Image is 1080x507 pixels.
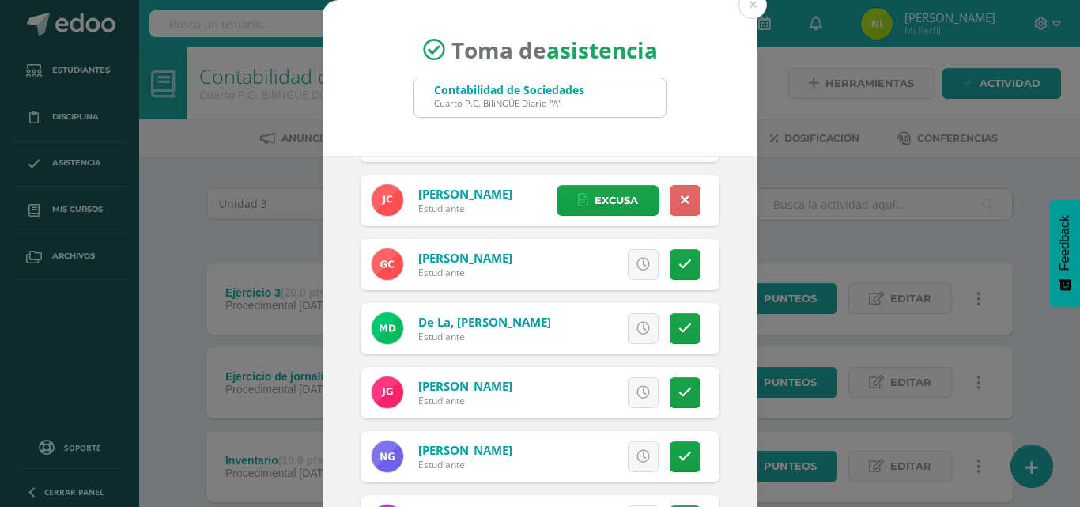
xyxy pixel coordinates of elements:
div: Estudiante [418,202,512,215]
div: Estudiante [418,394,512,407]
div: Cuarto P.C. BiliNGÜE Diario "A" [434,97,584,109]
div: Estudiante [418,458,512,471]
span: Excusa [595,186,638,215]
div: Estudiante [418,330,551,343]
input: Busca un grado o sección aquí... [414,78,666,117]
a: [PERSON_NAME] [418,378,512,394]
img: 3877e0d01aff0b0adae2314985942e54.png [372,441,403,472]
a: De la, [PERSON_NAME] [418,314,551,330]
img: 491bfab8f8dd8a4e2576f5eabf49f198.png [372,312,403,344]
img: 22d38ea826f22d5623971f2b4ae7750a.png [372,376,403,408]
img: 6f8404bcf30428acd920b6517da6e846.png [372,184,403,216]
a: [PERSON_NAME] [418,442,512,458]
a: [PERSON_NAME] [418,186,512,202]
strong: asistencia [546,35,658,65]
button: Feedback - Mostrar encuesta [1050,199,1080,307]
a: Excusa [557,185,659,216]
div: Estudiante [418,266,512,279]
img: c6e949af57e5f5e4403762a966fe926e.png [372,248,403,280]
span: Feedback [1058,215,1072,271]
span: Toma de [451,35,658,65]
div: Contabilidad de Sociedades [434,82,584,97]
a: [PERSON_NAME] [418,250,512,266]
